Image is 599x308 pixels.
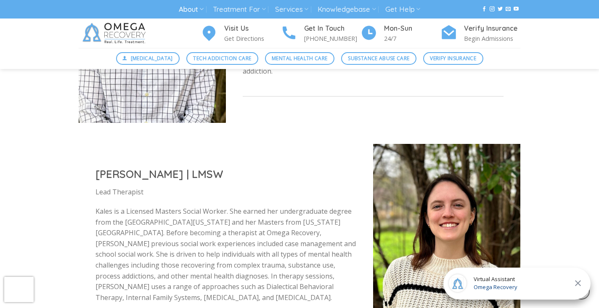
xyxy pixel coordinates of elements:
span: Substance Abuse Care [348,54,409,62]
a: Tech Addiction Care [186,52,258,65]
span: Mental Health Care [272,54,327,62]
a: Follow on Facebook [482,6,487,12]
h4: Mon-Sun [384,23,440,34]
p: 24/7 [384,34,440,43]
h4: Get In Touch [304,23,360,34]
p: Get Directions [224,34,281,43]
a: Send us an email [506,6,511,12]
p: Begin Admissions [464,34,520,43]
a: [MEDICAL_DATA] [116,52,180,65]
span: [MEDICAL_DATA] [131,54,173,62]
span: Tech Addiction Care [193,54,251,62]
a: Verify Insurance [423,52,483,65]
a: About [179,2,204,17]
p: [PHONE_NUMBER] [304,34,360,43]
a: Verify Insurance Begin Admissions [440,23,520,44]
img: Omega Recovery [79,19,152,48]
a: Services [275,2,308,17]
p: Kales is a Licensed Masters Social Worker. She earned her undergraduate degree from the [GEOGRAPH... [95,206,356,303]
p: Lead Therapist [95,187,356,198]
a: Get In Touch [PHONE_NUMBER] [281,23,360,44]
a: Follow on YouTube [514,6,519,12]
a: Knowledgebase [318,2,376,17]
a: Follow on Instagram [490,6,495,12]
a: Mental Health Care [265,52,334,65]
h4: Verify Insurance [464,23,520,34]
h4: Visit Us [224,23,281,34]
a: Get Help [385,2,420,17]
a: Treatment For [213,2,265,17]
a: Substance Abuse Care [341,52,416,65]
h2: [PERSON_NAME] | LMSW [95,167,356,181]
span: Verify Insurance [430,54,476,62]
a: Visit Us Get Directions [201,23,281,44]
a: Follow on Twitter [498,6,503,12]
